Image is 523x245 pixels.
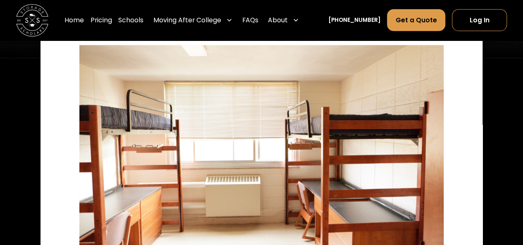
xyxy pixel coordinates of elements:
a: Get a Quote [387,9,445,31]
a: Pricing [91,9,112,32]
a: Schools [118,9,143,32]
div: About [265,9,302,32]
a: [PHONE_NUMBER] [328,16,381,25]
a: Home [64,9,84,32]
div: About [268,15,288,25]
a: Log In [452,9,507,31]
img: Storage Scholars main logo [16,4,48,36]
a: FAQs [242,9,258,32]
a: home [16,4,48,36]
div: Moving After College [153,15,221,25]
div: Moving After College [150,9,236,32]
